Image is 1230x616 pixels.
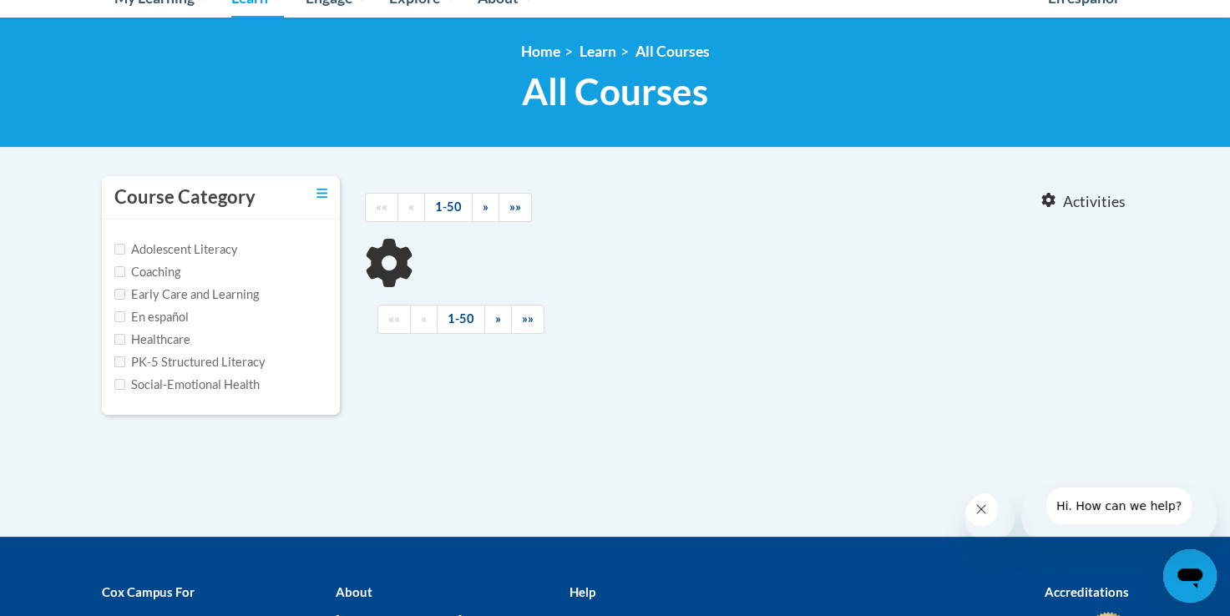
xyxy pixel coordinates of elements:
span: « [408,199,414,214]
a: Previous [410,305,438,334]
span: «« [388,311,400,326]
label: En español [114,308,189,326]
input: Checkbox for Options [114,356,125,367]
label: PK-5 Structured Literacy [114,353,266,371]
a: Begining [377,305,411,334]
span: » [483,199,488,214]
a: Learn [580,43,616,60]
span: Activities [1063,193,1126,211]
span: »» [509,199,521,214]
a: Previous [397,193,425,222]
b: Accreditations [1045,584,1129,599]
iframe: Close message [964,492,1015,543]
a: Next [484,305,512,334]
label: Adolescent Literacy [114,240,238,259]
span: »» [522,311,534,326]
a: All Courses [635,43,710,60]
span: All Courses [522,69,708,114]
label: Social-Emotional Health [114,376,260,394]
input: Checkbox for Options [114,244,125,255]
a: End [499,193,532,222]
span: » [495,311,501,326]
a: Next [472,193,499,222]
a: End [511,305,544,334]
b: Help [569,584,595,599]
label: Early Care and Learning [114,285,259,304]
span: «« [376,199,387,214]
a: Toggle collapse [316,184,327,203]
input: Checkbox for Options [114,379,125,390]
b: Cox Campus For [102,584,195,599]
input: Checkbox for Options [114,266,125,277]
h3: Course Category [114,184,256,210]
span: « [421,311,427,326]
a: Begining [365,193,398,222]
iframe: Button to launch messaging window [1163,549,1217,603]
input: Checkbox for Options [114,311,125,322]
label: Healthcare [114,331,190,349]
a: 1-50 [437,305,485,334]
input: Checkbox for Options [114,334,125,345]
label: Coaching [114,263,180,281]
input: Checkbox for Options [114,289,125,300]
a: 1-50 [424,193,473,222]
a: Home [521,43,560,60]
iframe: Message from company [1021,487,1217,543]
b: About [335,584,372,599]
